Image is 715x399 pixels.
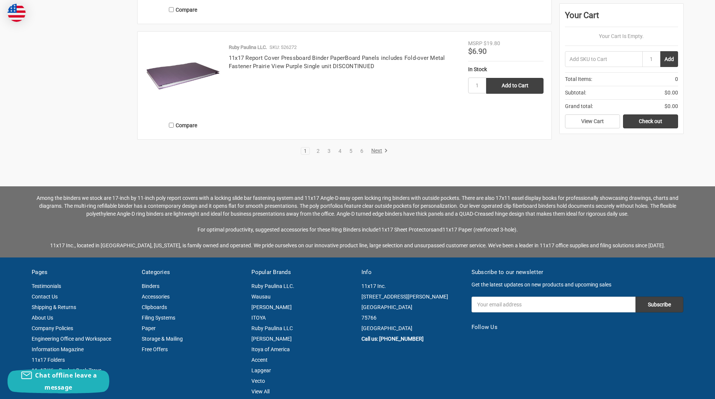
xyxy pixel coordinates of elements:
span: $6.90 [468,47,487,56]
a: Clipboards [142,304,167,310]
a: 2 [314,148,322,154]
input: Add SKU to Cart [565,51,642,67]
img: duty and tax information for United States [8,4,26,22]
a: Ruby Paulina LLC [251,325,293,331]
span: For optimal productivity, suggested accessories for these Ring Binders include [198,227,378,233]
a: View All [251,388,269,394]
span: $0.00 [664,102,678,110]
a: Wausau [251,294,271,300]
input: Compare [169,123,174,128]
a: Engineering Office and Workspace Information Magazine [32,336,111,352]
address: 11x17 Inc. [STREET_ADDRESS][PERSON_NAME] [GEOGRAPHIC_DATA] 75766 [GEOGRAPHIC_DATA] [361,281,464,334]
span: and [433,227,442,233]
h5: Subscribe to our newsletter [472,268,683,277]
h5: Popular Brands [251,268,354,277]
a: View Cart [565,114,620,129]
a: Filing Systems [142,315,175,321]
a: Next [369,148,388,154]
h5: Info [361,268,464,277]
div: MSRP [468,40,482,47]
input: Compare [169,7,174,12]
span: 0 [675,75,678,83]
a: Check out [623,114,678,129]
button: Chat offline leave a message [8,369,109,393]
label: Compare [145,3,221,16]
h5: Follow Us [472,323,683,332]
a: Call us: [PHONE_NUMBER] [361,336,424,342]
a: Storage & Mailing [142,336,183,342]
a: 11x17 Wire Basket Desk Trays [32,367,101,373]
a: About Us [32,315,53,321]
h5: Categories [142,268,244,277]
p: Get the latest updates on new products and upcoming sales [472,281,683,289]
div: In Stock [468,65,544,73]
a: Paper [142,325,156,331]
span: Grand total: [565,102,593,110]
span: Subtotal: [565,89,586,97]
input: Subscribe [635,297,683,312]
input: Your email address [472,297,635,312]
span: Among the binders we stock are 17-inch by 11-inch poly report covers with a locking slide bar fas... [37,195,678,217]
a: Lapgear [251,367,271,373]
a: 11x17 Report Cover Pressboard Binder PaperBoard Panels includes Fold-over Metal Fastener Prairie ... [229,55,445,70]
a: [PERSON_NAME] [251,336,292,342]
a: 6 [358,148,366,154]
a: Shipping & Returns [32,304,76,310]
a: 3 [325,148,333,154]
a: Contact Us [32,294,58,300]
p: 11x17 Sheet Protectors 11x17 Paper (reinforced 3-hole) [32,194,683,250]
a: Testimonials [32,283,61,289]
p: Ruby Paulina LLC. [229,44,267,51]
button: Add [660,51,678,67]
span: 11x17 Inc., located in [GEOGRAPHIC_DATA], [US_STATE], is family owned and operated. We pride ours... [50,242,665,248]
a: 1 [301,148,309,154]
a: Ruby Paulina LLC. [251,283,294,289]
a: Itoya of America [251,346,290,352]
span: Chat offline leave a message [35,371,97,391]
div: Your Cart [565,9,678,27]
a: Free Offers [142,346,168,352]
a: 11x17 Folders [32,357,65,363]
a: Vecto [251,378,265,384]
p: Your Cart Is Empty. [565,32,678,40]
span: $0.00 [664,89,678,97]
span: Total Items: [565,75,592,83]
p: SKU: 526272 [269,44,297,51]
a: 5 [347,148,355,154]
a: ITOYA [251,315,266,321]
a: 4 [336,148,344,154]
label: Compare [145,119,221,131]
input: Add to Cart [486,78,544,94]
a: Accent [251,357,268,363]
a: Company Policies [32,325,73,331]
h5: Pages [32,268,134,277]
span: . [516,227,518,233]
a: Binders [142,283,159,289]
a: Accessories [142,294,170,300]
span: $19.80 [484,40,500,46]
a: [PERSON_NAME] [251,304,292,310]
img: 11x17 Report Cover Pressboard Binder PaperBoard Panels includes Fold-over Metal Fastener Prairie ... [145,40,221,115]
